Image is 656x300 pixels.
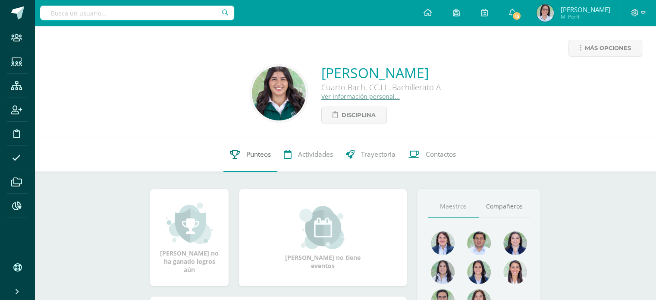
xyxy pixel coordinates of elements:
[503,231,527,255] img: 468d0cd9ecfcbce804e3ccd48d13f1ad.png
[252,66,306,120] img: c9a416742a124a7cfef219c76fa8af5c.png
[428,196,479,218] a: Maestros
[339,137,402,172] a: Trayectoria
[277,137,339,172] a: Actividades
[246,150,271,159] span: Punteos
[299,206,346,249] img: event_small.png
[537,4,554,22] img: 65f5ad2135174e629501159bff54d22a.png
[166,202,213,245] img: achievement_small.png
[159,202,220,274] div: [PERSON_NAME] no ha ganado logros aún
[512,11,521,21] span: 15
[560,5,610,14] span: [PERSON_NAME]
[467,231,491,255] img: 1e7bfa517bf798cc96a9d855bf172288.png
[479,196,530,218] a: Compañeros
[342,107,376,123] span: Disciplina
[321,82,441,92] div: Cuarto Bach. CC.LL. Bachillerato A
[223,137,277,172] a: Punteos
[568,40,642,57] a: Más opciones
[321,63,441,82] a: [PERSON_NAME]
[321,107,387,123] a: Disciplina
[426,150,456,159] span: Contactos
[503,260,527,284] img: 38d188cc98c34aa903096de2d1c9671e.png
[321,92,400,101] a: Ver información personal...
[431,260,455,284] img: 1934cc27df4ca65fd091d7882280e9dd.png
[402,137,462,172] a: Contactos
[585,40,631,56] span: Más opciones
[40,6,234,20] input: Busca un usuario...
[467,260,491,284] img: d4e0c534ae446c0d00535d3bb96704e9.png
[361,150,395,159] span: Trayectoria
[298,150,333,159] span: Actividades
[431,231,455,255] img: 4477f7ca9110c21fc6bc39c35d56baaa.png
[280,206,366,270] div: [PERSON_NAME] no tiene eventos
[560,13,610,20] span: Mi Perfil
